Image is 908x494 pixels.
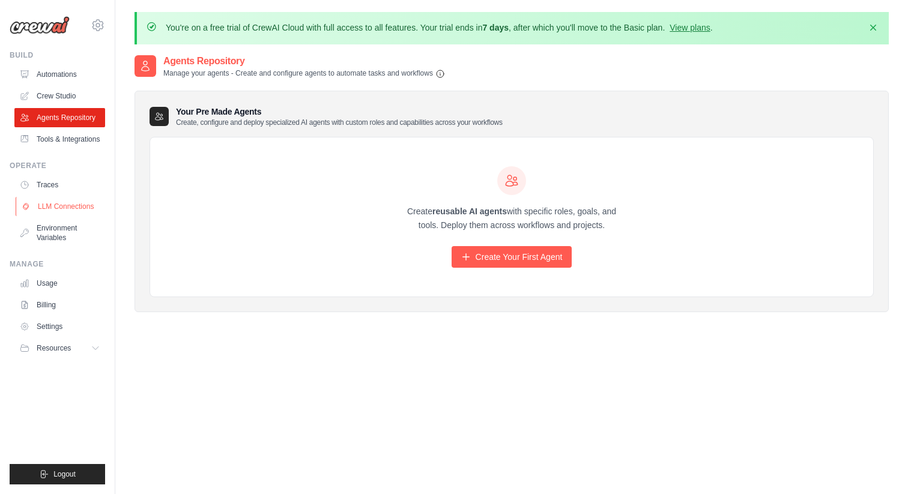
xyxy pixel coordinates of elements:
[163,68,445,79] p: Manage your agents - Create and configure agents to automate tasks and workflows
[53,469,76,479] span: Logout
[396,205,627,232] p: Create with specific roles, goals, and tools. Deploy them across workflows and projects.
[10,464,105,484] button: Logout
[14,274,105,293] a: Usage
[10,259,105,269] div: Manage
[176,106,503,127] h3: Your Pre Made Agents
[14,218,105,247] a: Environment Variables
[14,317,105,336] a: Settings
[10,161,105,170] div: Operate
[432,206,507,216] strong: reusable AI agents
[452,246,572,268] a: Create Your First Agent
[10,16,70,34] img: Logo
[14,295,105,315] a: Billing
[670,23,710,32] a: View plans
[14,108,105,127] a: Agents Repository
[16,197,106,216] a: LLM Connections
[14,65,105,84] a: Automations
[163,54,445,68] h2: Agents Repository
[14,130,105,149] a: Tools & Integrations
[176,118,503,127] p: Create, configure and deploy specialized AI agents with custom roles and capabilities across your...
[37,343,71,353] span: Resources
[14,86,105,106] a: Crew Studio
[10,50,105,60] div: Build
[14,175,105,194] a: Traces
[166,22,713,34] p: You're on a free trial of CrewAI Cloud with full access to all features. Your trial ends in , aft...
[14,339,105,358] button: Resources
[482,23,509,32] strong: 7 days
